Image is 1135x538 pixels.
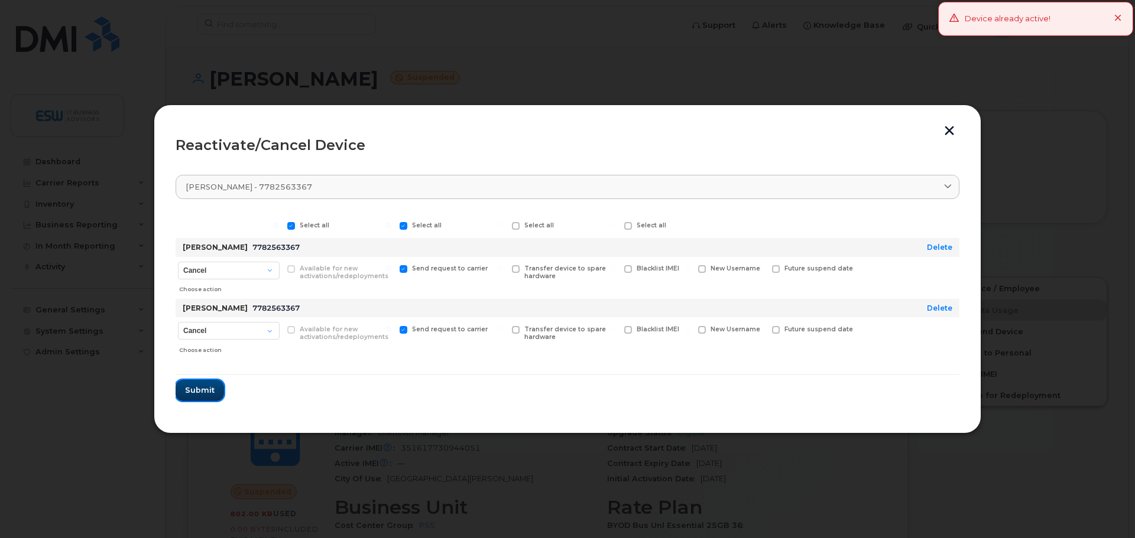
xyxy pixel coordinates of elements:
[176,138,959,152] div: Reactivate/Cancel Device
[610,326,616,332] input: Blacklist IMEI
[524,265,606,280] span: Transfer device to spare hardware
[185,384,215,396] span: Submit
[784,325,853,333] span: Future suspend date
[927,243,952,252] a: Delete
[784,265,853,272] span: Future suspend date
[412,221,442,229] span: Select all
[176,380,224,401] button: Submit
[711,325,760,333] span: New Username
[183,243,248,252] strong: [PERSON_NAME]
[610,222,616,228] input: Select all
[684,326,690,332] input: New Username
[179,280,280,294] div: Choose action
[498,326,504,332] input: Transfer device to spare hardware
[252,304,300,312] span: 7782563367
[758,265,764,271] input: Future suspend date
[183,304,248,312] strong: [PERSON_NAME]
[412,265,488,272] span: Send request to carrier
[300,221,329,229] span: Select all
[711,265,760,272] span: New Username
[637,221,666,229] span: Select all
[385,265,391,271] input: Send request to carrier
[498,222,504,228] input: Select all
[758,326,764,332] input: Future suspend date
[300,325,388,341] span: Available for new activations/redeployments
[300,265,388,280] span: Available for new activations/redeployments
[498,265,504,271] input: Transfer device to spare hardware
[273,222,279,228] input: Select all
[927,304,952,312] a: Delete
[610,265,616,271] input: Blacklist IMEI
[524,325,606,341] span: Transfer device to spare hardware
[273,326,279,332] input: Available for new activations/redeployments
[965,13,1050,25] div: Device already active!
[385,326,391,332] input: Send request to carrier
[186,181,312,193] span: [PERSON_NAME] - 7782563367
[273,265,279,271] input: Available for new activations/redeployments
[176,175,959,199] a: [PERSON_NAME] - 7782563367
[637,325,679,333] span: Blacklist IMEI
[385,222,391,228] input: Select all
[524,221,554,229] span: Select all
[179,341,280,355] div: Choose action
[684,265,690,271] input: New Username
[252,243,300,252] span: 7782563367
[412,325,488,333] span: Send request to carrier
[637,265,679,272] span: Blacklist IMEI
